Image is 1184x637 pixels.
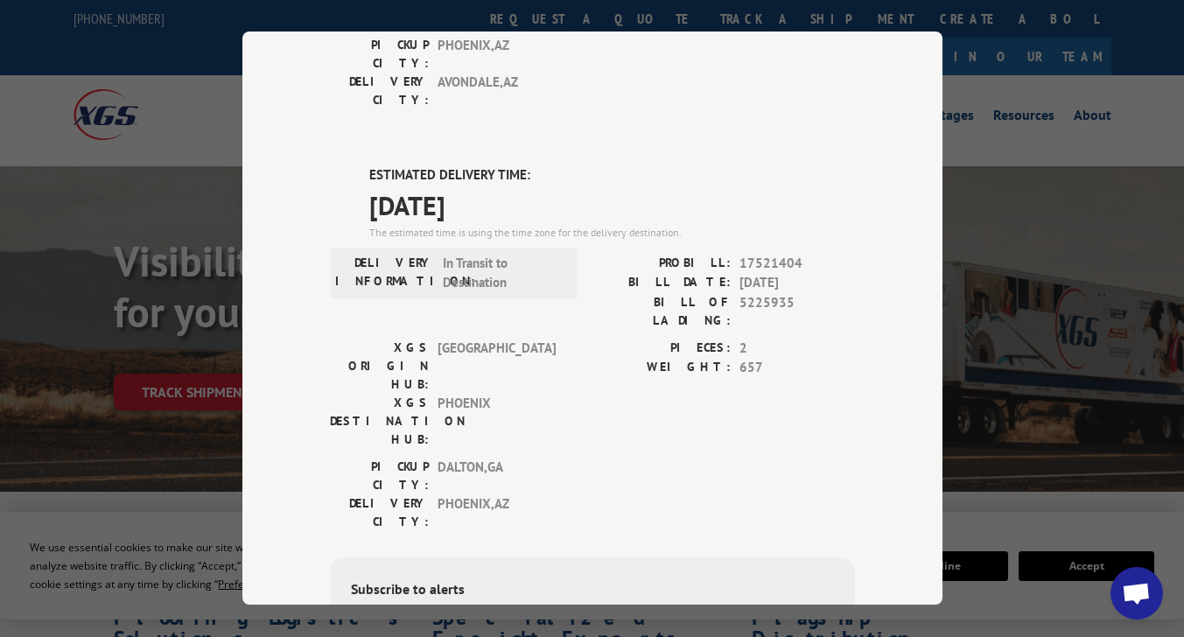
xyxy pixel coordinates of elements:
[592,273,731,293] label: BILL DATE:
[335,254,434,293] label: DELIVERY INFORMATION:
[330,494,429,531] label: DELIVERY CITY:
[330,394,429,449] label: XGS DESTINATION HUB:
[369,225,855,241] div: The estimated time is using the time zone for the delivery destination.
[739,273,855,293] span: [DATE]
[438,36,556,73] span: PHOENIX , AZ
[1110,567,1163,619] div: Open chat
[592,358,731,378] label: WEIGHT:
[330,458,429,494] label: PICKUP CITY:
[369,165,855,185] label: ESTIMATED DELIVERY TIME:
[739,358,855,378] span: 657
[438,394,556,449] span: PHOENIX
[443,254,561,293] span: In Transit to Destination
[330,73,429,109] label: DELIVERY CITY:
[438,494,556,531] span: PHOENIX , AZ
[739,293,855,330] span: 5225935
[592,293,731,330] label: BILL OF LADING:
[438,458,556,494] span: DALTON , GA
[739,254,855,274] span: 17521404
[351,578,834,604] div: Subscribe to alerts
[369,185,855,225] span: [DATE]
[330,36,429,73] label: PICKUP CITY:
[592,339,731,359] label: PIECES:
[438,339,556,394] span: [GEOGRAPHIC_DATA]
[330,339,429,394] label: XGS ORIGIN HUB:
[438,73,556,109] span: AVONDALE , AZ
[592,254,731,274] label: PROBILL:
[739,339,855,359] span: 2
